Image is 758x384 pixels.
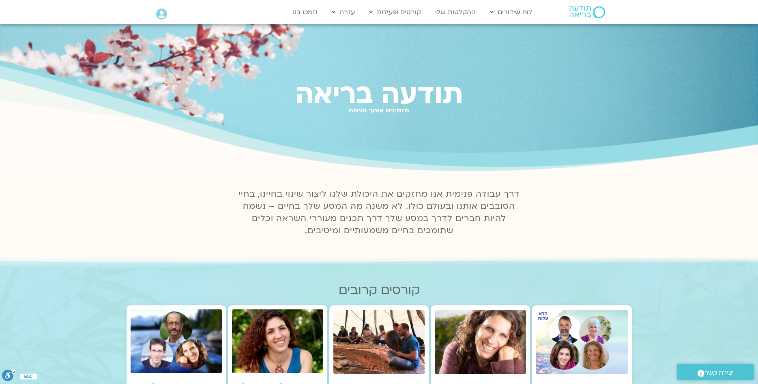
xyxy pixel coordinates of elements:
[569,6,605,18] img: תודעה בריאה
[704,367,734,378] span: יצירת קשר
[234,188,524,237] p: דרך עבודה פנימית אנו מחזקים את היכולת שלנו ליצור שינוי בחיינו, בחיי הסובבים אותנו ובעולם כולו. לא...
[365,4,425,20] a: קורסים ופעילות
[431,4,480,20] a: ההקלטות שלי
[677,364,754,380] a: יצירת קשר
[288,4,322,20] a: תמכו בנו
[127,283,632,297] h2: קורסים קרובים
[328,4,359,20] a: עזרה
[486,4,536,20] a: לוח שידורים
